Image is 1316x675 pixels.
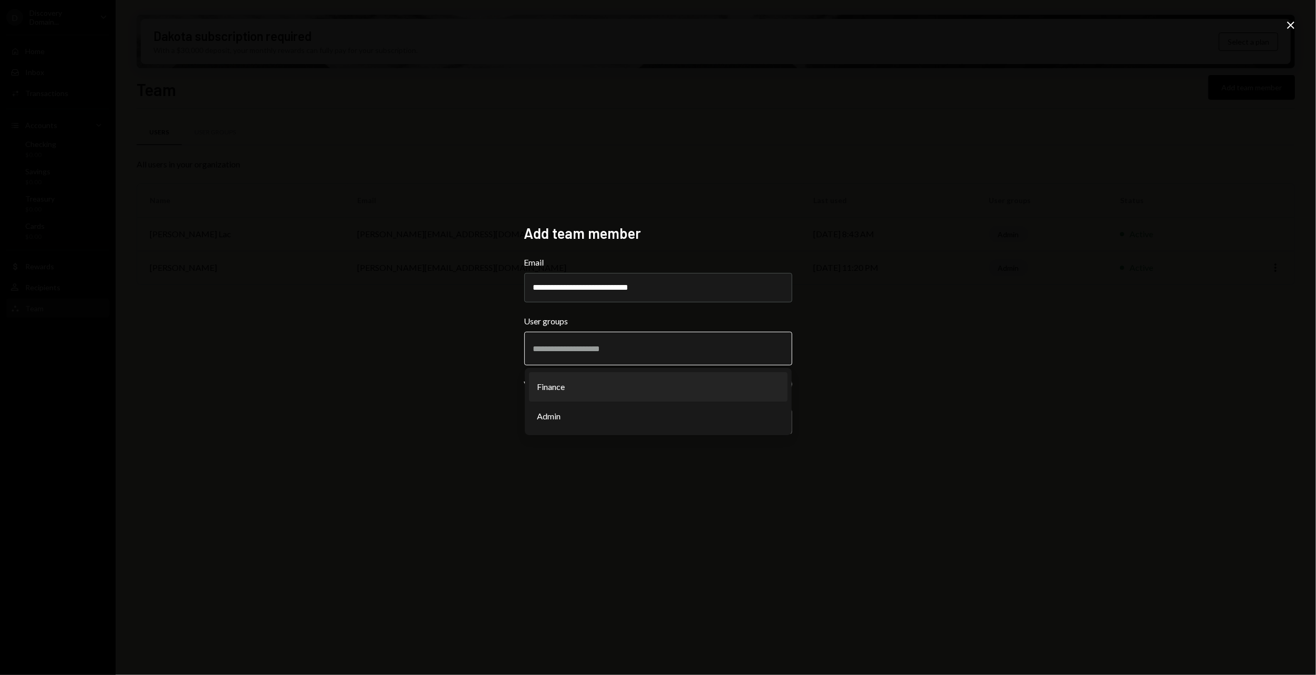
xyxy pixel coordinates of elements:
[524,223,792,244] h2: Add team member
[524,315,792,328] label: User groups
[529,372,787,402] li: Finance
[529,402,787,431] li: Admin
[524,378,587,391] div: View only Access
[524,256,792,269] label: Email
